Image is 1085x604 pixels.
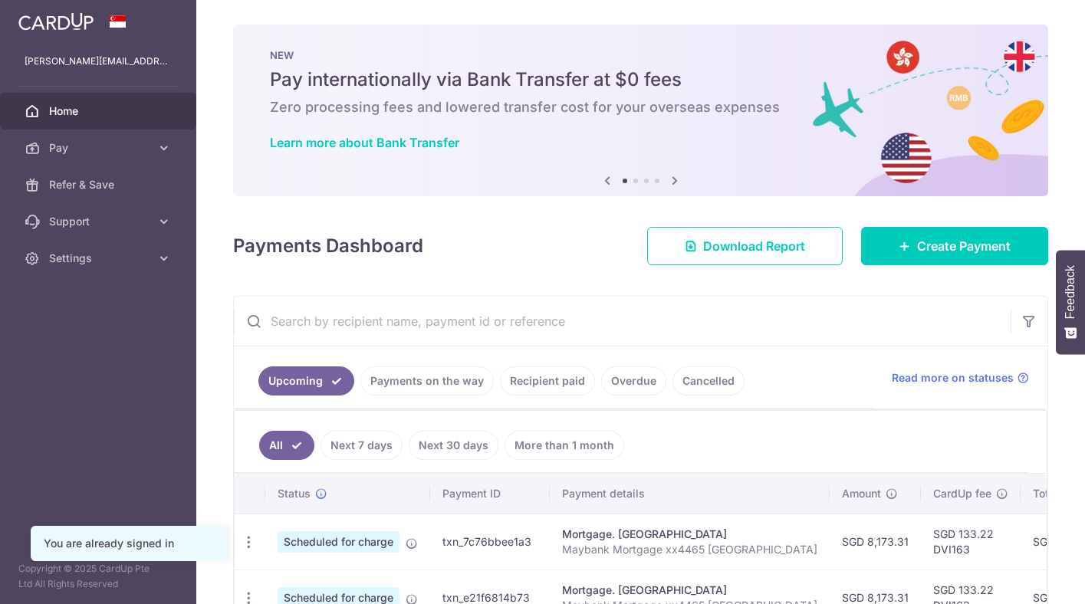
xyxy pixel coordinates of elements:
a: Create Payment [861,227,1048,265]
span: CardUp fee [933,486,991,501]
div: You are already signed in [44,536,214,551]
a: Read more on statuses [892,370,1029,386]
button: Feedback - Show survey [1056,250,1085,354]
a: Payments on the way [360,366,494,396]
span: Pay [49,140,150,156]
span: Settings [49,251,150,266]
span: Download Report [703,237,805,255]
div: Mortgage. [GEOGRAPHIC_DATA] [562,583,817,598]
a: Overdue [601,366,666,396]
a: Next 30 days [409,431,498,460]
span: Create Payment [917,237,1011,255]
a: Recipient paid [500,366,595,396]
div: Mortgage. [GEOGRAPHIC_DATA] [562,527,817,542]
h5: Pay internationally via Bank Transfer at $0 fees [270,67,1011,92]
td: SGD 8,173.31 [830,514,921,570]
span: Status [278,486,311,501]
a: More than 1 month [505,431,624,460]
span: Total amt. [1033,486,1083,501]
p: [PERSON_NAME][EMAIL_ADDRESS][PERSON_NAME][DOMAIN_NAME] [25,54,172,69]
a: Learn more about Bank Transfer [270,135,459,150]
span: Read more on statuses [892,370,1014,386]
span: Refer & Save [49,177,150,192]
span: Amount [842,486,881,501]
img: Bank transfer banner [233,25,1048,196]
td: SGD 133.22 DVI163 [921,514,1021,570]
span: Scheduled for charge [278,531,399,553]
a: All [259,431,314,460]
p: NEW [270,49,1011,61]
a: Download Report [647,227,843,265]
span: Support [49,214,150,229]
img: CardUp [18,12,94,31]
span: Home [49,103,150,119]
span: Feedback [1064,265,1077,319]
h4: Payments Dashboard [233,232,423,260]
input: Search by recipient name, payment id or reference [234,297,1011,346]
th: Payment ID [430,474,550,514]
td: txn_7c76bbee1a3 [430,514,550,570]
a: Upcoming [258,366,354,396]
p: Maybank Mortgage xx4465 [GEOGRAPHIC_DATA] [562,542,817,557]
a: Cancelled [672,366,745,396]
th: Payment details [550,474,830,514]
a: Next 7 days [321,431,403,460]
h6: Zero processing fees and lowered transfer cost for your overseas expenses [270,98,1011,117]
